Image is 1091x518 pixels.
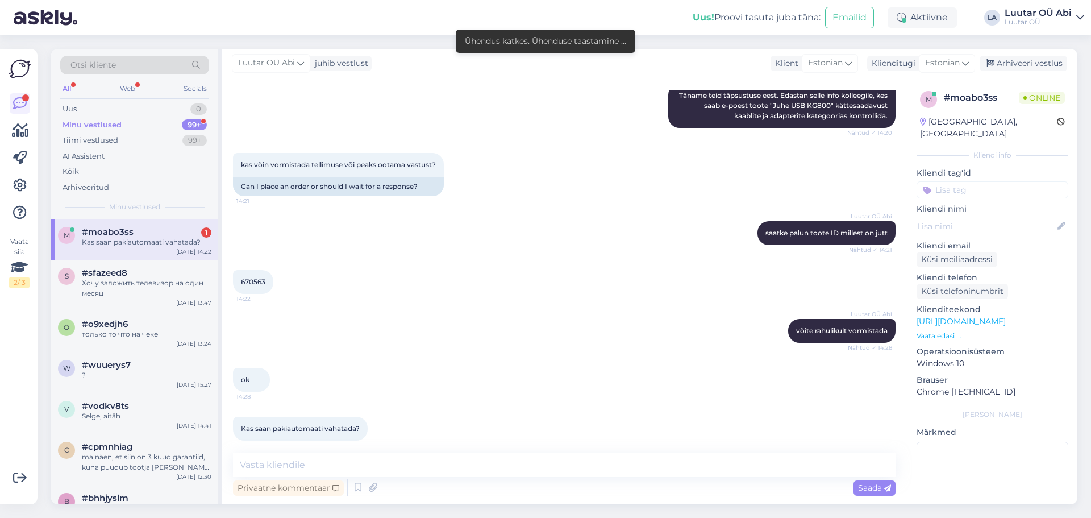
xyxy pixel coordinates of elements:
[917,409,1068,420] div: [PERSON_NAME]
[63,151,105,162] div: AI Assistent
[181,81,209,96] div: Socials
[917,167,1068,179] p: Kliendi tag'id
[693,12,714,23] b: Uus!
[9,277,30,288] div: 2 / 3
[63,119,122,131] div: Minu vestlused
[236,197,279,205] span: 14:21
[825,7,874,28] button: Emailid
[118,81,138,96] div: Web
[917,220,1055,233] input: Lisa nimi
[765,229,888,237] span: saatke palun toote ID millest on jutt
[1005,9,1084,27] a: Luutar OÜ AbiLuutar OÜ
[9,237,30,288] div: Vaata siia
[201,227,211,238] div: 1
[82,452,211,473] div: ma näen, et siin on 3 kuud garantiid, kuna puudub tootja [PERSON_NAME] tsekk, siis kehtib Luutari...
[82,360,131,370] span: #wuuerys7
[236,295,279,303] span: 14:22
[82,268,127,278] span: #sfazeed8
[177,380,211,389] div: [DATE] 15:27
[984,10,1000,26] div: LA
[82,237,211,247] div: Kas saan pakiautomaati vahatada?
[82,503,211,513] div: [PERSON_NAME], спасибо
[82,319,128,329] span: #o9xedjh6
[109,202,160,212] span: Minu vestlused
[917,252,997,267] div: Küsi meiliaadressi
[82,442,132,452] span: #cpmnhiag
[64,405,69,413] span: v
[847,129,892,137] span: Nähtud ✓ 14:20
[917,386,1068,398] p: Chrome [TECHNICAL_ID]
[70,59,116,71] span: Otsi kliente
[917,304,1068,316] p: Klienditeekond
[679,91,889,120] span: Täname teid täpsustuse eest. Edastan selle info kolleegile, kes saab e-poest toote "Juhe USB KG80...
[867,57,915,69] div: Klienditugi
[190,103,207,115] div: 0
[917,426,1068,438] p: Märkmed
[63,166,79,177] div: Kõik
[917,346,1068,358] p: Operatsioonisüsteem
[771,57,798,69] div: Klient
[64,446,69,454] span: c
[63,364,70,372] span: w
[64,497,69,505] span: b
[858,483,891,493] span: Saada
[920,116,1057,140] div: [GEOGRAPHIC_DATA], [GEOGRAPHIC_DATA]
[82,278,211,299] div: Хочу заложить телевизор на один месяц
[1005,18,1072,27] div: Luutar OÜ
[917,240,1068,252] p: Kliendi email
[182,119,207,131] div: 99+
[241,160,436,169] span: kas võin vormistada tellimuse või peaks ootama vastust?
[177,421,211,430] div: [DATE] 14:41
[176,339,211,348] div: [DATE] 13:24
[917,203,1068,215] p: Kliendi nimi
[888,7,957,28] div: Aktiivne
[808,57,843,69] span: Estonian
[241,424,360,433] span: Kas saan pakiautomaati vahatada?
[238,57,295,69] span: Luutar OÜ Abi
[850,212,892,221] span: Luutar OÜ Abi
[1005,9,1072,18] div: Luutar OÜ Abi
[849,246,892,254] span: Nähtud ✓ 14:21
[63,103,77,115] div: Uus
[82,493,128,503] span: #bhhjyslm
[236,441,279,450] span: 15:01
[236,392,279,401] span: 14:28
[926,95,932,103] span: m
[917,181,1068,198] input: Lisa tag
[233,177,444,196] div: Can I place an order or should I wait for a response?
[82,401,129,411] span: #vodkv8ts
[63,135,118,146] div: Tiimi vestlused
[917,284,1008,299] div: Küsi telefoninumbrit
[82,227,134,237] span: #moabo3ss
[182,135,207,146] div: 99+
[465,35,626,47] div: Ühendus katkes. Ühenduse taastamine ...
[925,57,960,69] span: Estonian
[917,316,1006,326] a: [URL][DOMAIN_NAME]
[82,329,211,339] div: только то что на чеке
[176,473,211,481] div: [DATE] 12:30
[310,57,368,69] div: juhib vestlust
[241,375,249,384] span: ok
[1019,92,1065,104] span: Online
[241,277,265,286] span: 670563
[64,231,70,239] span: m
[917,374,1068,386] p: Brauser
[82,370,211,380] div: ?
[917,272,1068,284] p: Kliendi telefon
[850,310,892,318] span: Luutar OÜ Abi
[693,11,821,24] div: Proovi tasuta juba täna:
[65,272,69,280] span: s
[917,331,1068,341] p: Vaata edasi ...
[176,247,211,256] div: [DATE] 14:22
[233,480,344,496] div: Privaatne kommentaar
[917,150,1068,160] div: Kliendi info
[63,182,109,193] div: Arhiveeritud
[917,358,1068,370] p: Windows 10
[944,91,1019,105] div: # moabo3ss
[9,58,31,80] img: Askly Logo
[796,326,888,335] span: võite rahulikult vormistada
[848,343,892,352] span: Nähtud ✓ 14:28
[60,81,73,96] div: All
[64,323,69,331] span: o
[82,411,211,421] div: Selge, aitäh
